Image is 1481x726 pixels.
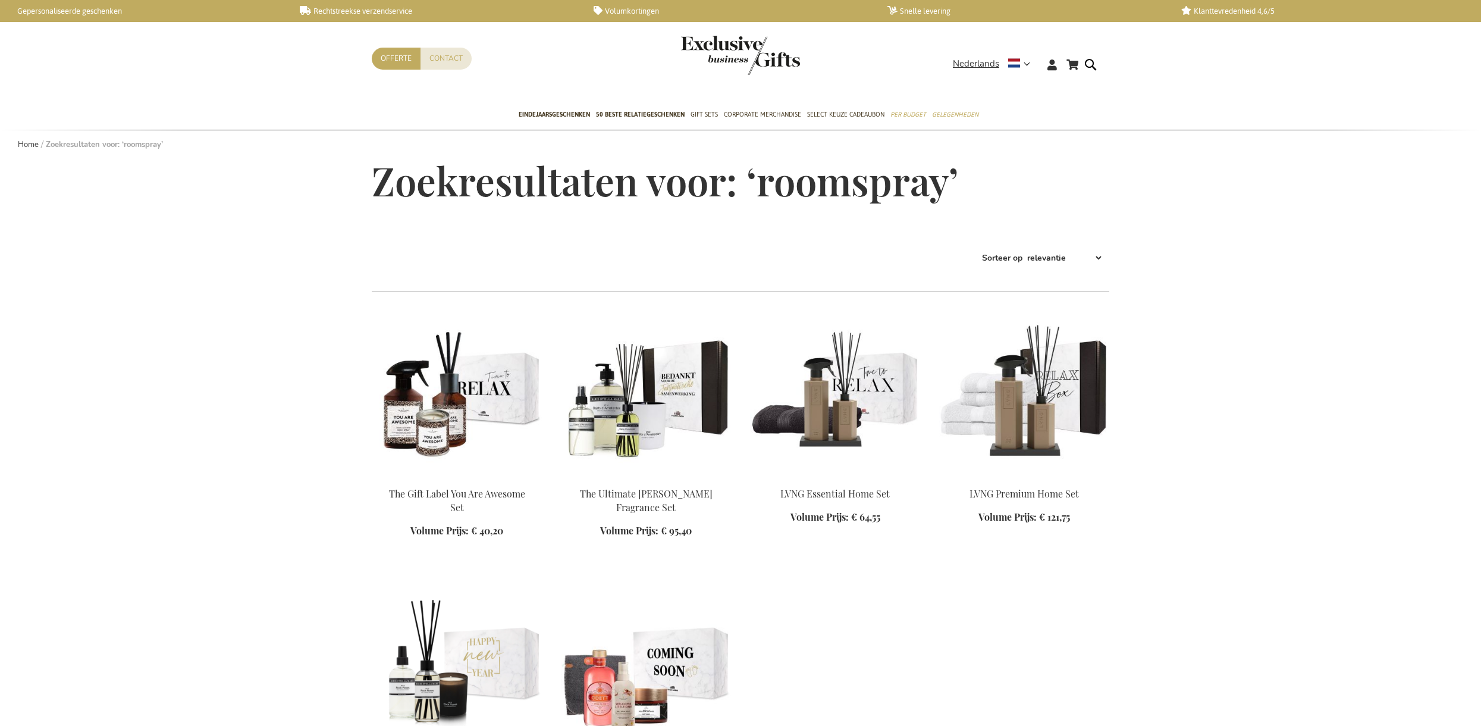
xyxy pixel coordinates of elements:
span: Volume Prijs: [600,524,658,537]
a: Volumkortingen [594,6,868,16]
span: Eindejaarsgeschenken [519,108,590,121]
a: Gepersonaliseerde geschenken [6,6,281,16]
img: Exclusive Business gifts logo [681,36,800,75]
a: store logo [681,36,740,75]
a: The Gift Label You Are Awesome Set [389,487,525,514]
span: Per Budget [890,108,926,121]
span: Corporate Merchandise [724,108,801,121]
img: The Gift Label You Are Awesome Set [372,311,542,477]
img: The Ultimate Marie-Stella-Maris Fragrance Set [561,311,731,477]
a: LVNG Essential Home Set [780,487,890,500]
a: Volume Prijs: € 121,75 [978,511,1070,524]
img: LVNG Premium Home Set [939,311,1109,477]
span: Select Keuze Cadeaubon [807,108,884,121]
a: Per Budget [890,101,926,130]
a: Gelegenheden [932,101,978,130]
span: Volume Prijs: [978,511,1037,523]
a: Volume Prijs: € 64,55 [790,511,880,524]
span: 50 beste relatiegeschenken [596,108,685,121]
a: Offerte [372,48,421,70]
span: Gelegenheden [932,108,978,121]
span: Volume Prijs: [790,511,849,523]
span: € 64,55 [851,511,880,523]
span: Zoekresultaten voor: ‘roomspray’ [372,155,958,206]
a: Volume Prijs: € 95,40 [600,524,692,538]
a: Volume Prijs: € 40,20 [410,524,503,538]
a: Corporate Merchandise [724,101,801,130]
a: Klanttevredenheid 4,6/5 [1181,6,1456,16]
span: Gift Sets [691,108,718,121]
div: Nederlands [953,57,1038,71]
a: The Ultimate [PERSON_NAME] Fragrance Set [580,487,713,514]
a: LVNG Premium Home Set [969,487,1079,500]
a: The Gift Label You Are Awesome Set [372,472,542,484]
a: LVNG Essential Home Set [750,472,920,484]
span: Volume Prijs: [410,524,469,537]
label: Sorteer op [982,252,1022,264]
a: Select Keuze Cadeaubon [807,101,884,130]
strong: Zoekresultaten voor: ‘roomspray’ [46,139,163,150]
a: Snelle levering [887,6,1162,16]
span: € 95,40 [661,524,692,537]
a: The Ultimate Marie-Stella-Maris Fragrance Set [561,472,731,484]
a: Gift Sets [691,101,718,130]
a: Contact [421,48,472,70]
span: € 40,20 [471,524,503,537]
a: Home [18,139,39,150]
a: Eindejaarsgeschenken [519,101,590,130]
span: € 121,75 [1039,511,1070,523]
img: LVNG Essential Home Set [750,311,920,477]
a: Rechtstreekse verzendservice [300,6,575,16]
a: LVNG Premium Home Set [939,472,1109,484]
a: 50 beste relatiegeschenken [596,101,685,130]
span: Nederlands [953,57,999,71]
